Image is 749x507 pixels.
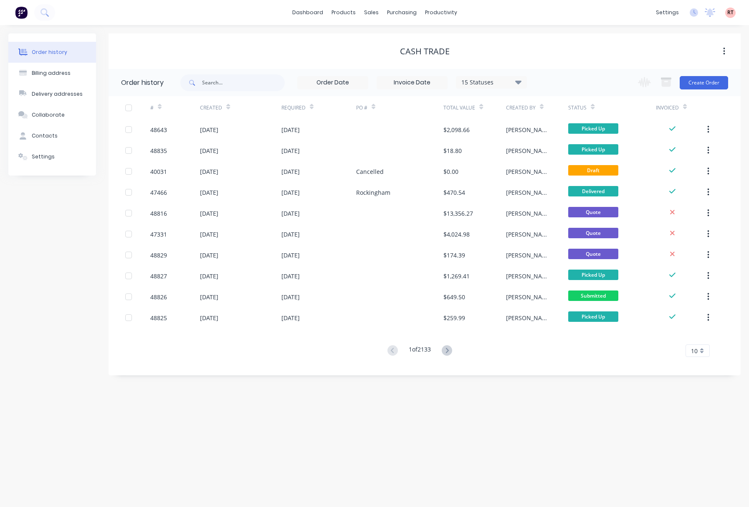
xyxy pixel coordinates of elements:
[200,251,218,260] div: [DATE]
[680,76,728,89] button: Create Order
[409,345,431,357] div: 1 of 2133
[32,90,83,98] div: Delivery addresses
[691,346,698,355] span: 10
[281,209,300,218] div: [DATE]
[356,104,367,112] div: PO #
[202,74,285,91] input: Search...
[200,96,281,119] div: Created
[327,6,360,19] div: products
[568,144,618,155] span: Picked Up
[200,272,218,280] div: [DATE]
[568,311,618,322] span: Picked Up
[443,125,470,134] div: $2,098.66
[150,313,167,322] div: 48825
[150,251,167,260] div: 48829
[456,78,526,87] div: 15 Statuses
[8,104,96,125] button: Collaborate
[506,104,536,112] div: Created By
[506,125,552,134] div: [PERSON_NAME]
[443,167,458,176] div: $0.00
[150,104,154,112] div: #
[200,104,222,112] div: Created
[356,96,443,119] div: PO #
[443,96,506,119] div: Total Value
[32,111,65,119] div: Collaborate
[568,249,618,259] span: Quote
[150,272,167,280] div: 48827
[150,188,167,197] div: 47466
[443,188,465,197] div: $470.54
[506,230,552,239] div: [PERSON_NAME]
[506,146,552,155] div: [PERSON_NAME]
[32,132,58,140] div: Contacts
[8,125,96,146] button: Contacts
[281,251,300,260] div: [DATE]
[200,209,218,218] div: [DATE]
[656,104,679,112] div: Invoiced
[356,167,384,176] div: Cancelled
[443,230,470,239] div: $4,024.98
[568,186,618,196] span: Delivered
[421,6,461,19] div: productivity
[8,42,96,63] button: Order history
[200,313,218,322] div: [DATE]
[506,272,552,280] div: [PERSON_NAME]
[383,6,421,19] div: purchasing
[356,188,390,197] div: Rockingham
[150,293,167,301] div: 48826
[281,125,300,134] div: [DATE]
[568,270,618,280] span: Picked Up
[506,313,552,322] div: [PERSON_NAME]
[506,209,552,218] div: [PERSON_NAME]
[377,76,447,89] input: Invoice Date
[298,76,368,89] input: Order Date
[443,313,465,322] div: $259.99
[32,69,71,77] div: Billing address
[568,165,618,176] span: Draft
[443,251,465,260] div: $174.39
[15,6,28,19] img: Factory
[281,188,300,197] div: [DATE]
[32,48,67,56] div: Order history
[652,6,683,19] div: settings
[281,104,306,112] div: Required
[443,209,473,218] div: $13,356.27
[281,96,356,119] div: Required
[200,125,218,134] div: [DATE]
[150,167,167,176] div: 40031
[150,96,200,119] div: #
[568,104,587,112] div: Status
[200,146,218,155] div: [DATE]
[8,63,96,84] button: Billing address
[281,272,300,280] div: [DATE]
[281,167,300,176] div: [DATE]
[443,293,465,301] div: $649.50
[8,146,96,167] button: Settings
[281,146,300,155] div: [DATE]
[288,6,327,19] a: dashboard
[32,153,55,161] div: Settings
[8,84,96,104] button: Delivery addresses
[568,228,618,238] span: Quote
[443,272,470,280] div: $1,269.41
[281,230,300,239] div: [DATE]
[121,78,164,88] div: Order history
[506,96,568,119] div: Created By
[281,293,300,301] div: [DATE]
[281,313,300,322] div: [DATE]
[506,293,552,301] div: [PERSON_NAME]
[150,146,167,155] div: 48835
[400,46,450,56] div: Cash Trade
[200,293,218,301] div: [DATE]
[568,96,655,119] div: Status
[506,167,552,176] div: [PERSON_NAME]
[656,96,706,119] div: Invoiced
[150,125,167,134] div: 48643
[568,123,618,134] span: Picked Up
[200,167,218,176] div: [DATE]
[443,146,462,155] div: $18.80
[568,207,618,217] span: Quote
[360,6,383,19] div: sales
[200,188,218,197] div: [DATE]
[568,290,618,301] span: Submitted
